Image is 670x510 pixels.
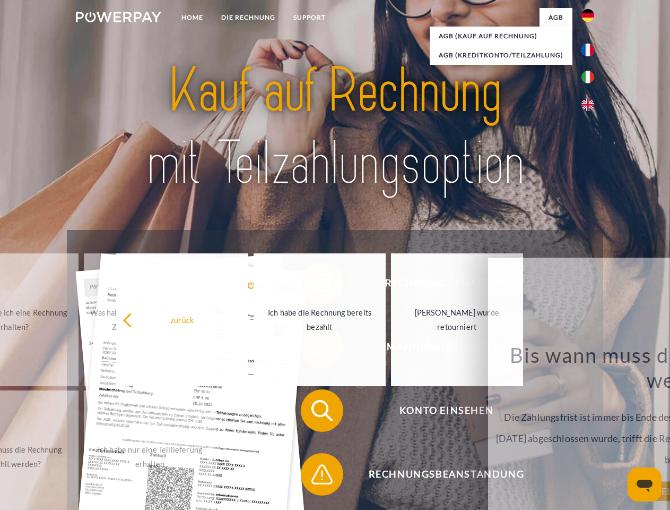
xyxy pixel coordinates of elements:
div: Ich habe die Rechnung bereits bezahlt [260,305,379,334]
a: SUPPORT [284,8,335,27]
div: Was habe ich noch offen, ist meine Zahlung eingegangen? [90,305,210,334]
iframe: Schaltfläche zum Öffnen des Messaging-Fensters [628,467,662,501]
img: en [581,98,594,111]
div: Ich habe nur eine Teillieferung erhalten [90,443,210,471]
a: DIE RECHNUNG [212,8,284,27]
a: AGB (Kauf auf Rechnung) [430,27,572,46]
img: title-powerpay_de.svg [101,51,569,203]
a: AGB (Kreditkonto/Teilzahlung) [430,46,572,65]
button: Rechnungsbeanstandung [301,453,577,496]
img: fr [581,44,594,56]
a: Was habe ich noch offen, ist meine Zahlung eingegangen? [84,253,216,386]
img: de [581,9,594,22]
span: Konto einsehen [316,389,576,432]
div: [PERSON_NAME] wurde retourniert [397,305,517,334]
img: qb_warning.svg [309,461,335,488]
img: logo-powerpay-white.svg [76,12,161,22]
button: Konto einsehen [301,389,577,432]
span: Rechnungsbeanstandung [316,453,576,496]
img: it [581,71,594,83]
a: Home [172,8,212,27]
div: zurück [123,312,242,327]
a: agb [540,8,572,27]
img: qb_search.svg [309,397,335,424]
